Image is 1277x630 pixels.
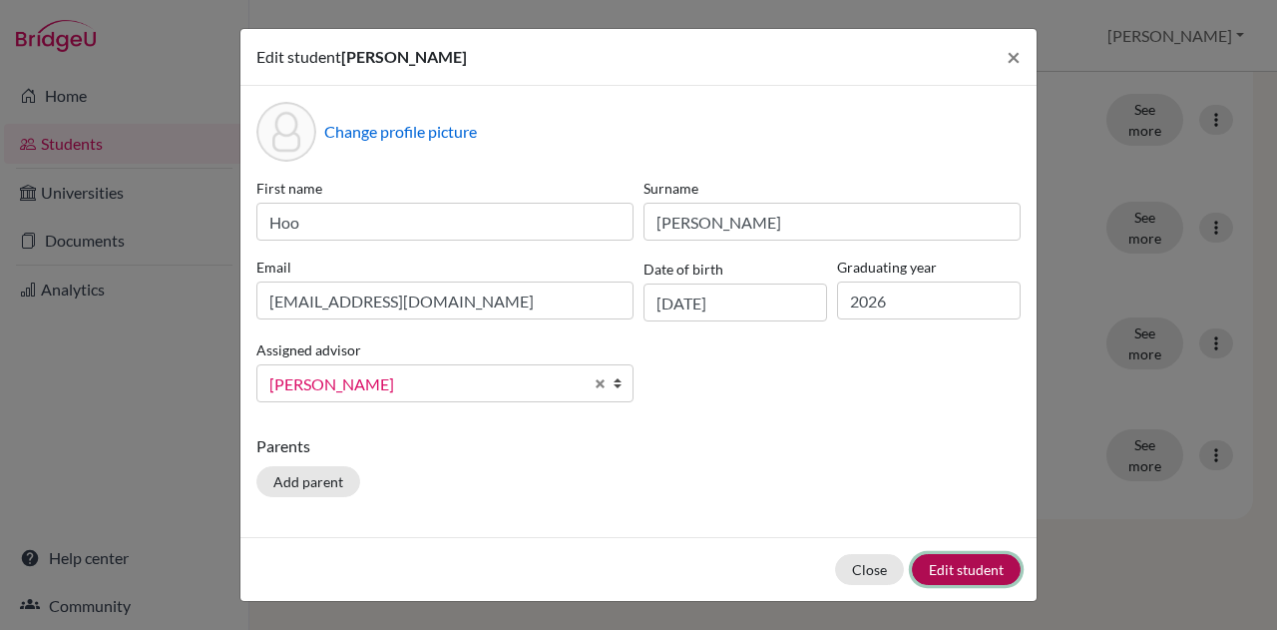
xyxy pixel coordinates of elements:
p: Parents [256,434,1021,458]
span: [PERSON_NAME] [269,371,583,397]
span: × [1007,42,1021,71]
label: Graduating year [837,257,1021,278]
label: Email [256,257,634,278]
button: Edit student [912,554,1021,585]
button: Close [991,29,1037,85]
input: dd/mm/yyyy [643,284,827,321]
label: Date of birth [643,259,723,280]
label: Surname [643,178,1021,199]
span: Edit student [256,47,341,66]
span: [PERSON_NAME] [341,47,467,66]
button: Close [835,554,904,585]
div: Profile picture [256,102,316,162]
button: Add parent [256,466,360,497]
label: Assigned advisor [256,339,361,360]
label: First name [256,178,634,199]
